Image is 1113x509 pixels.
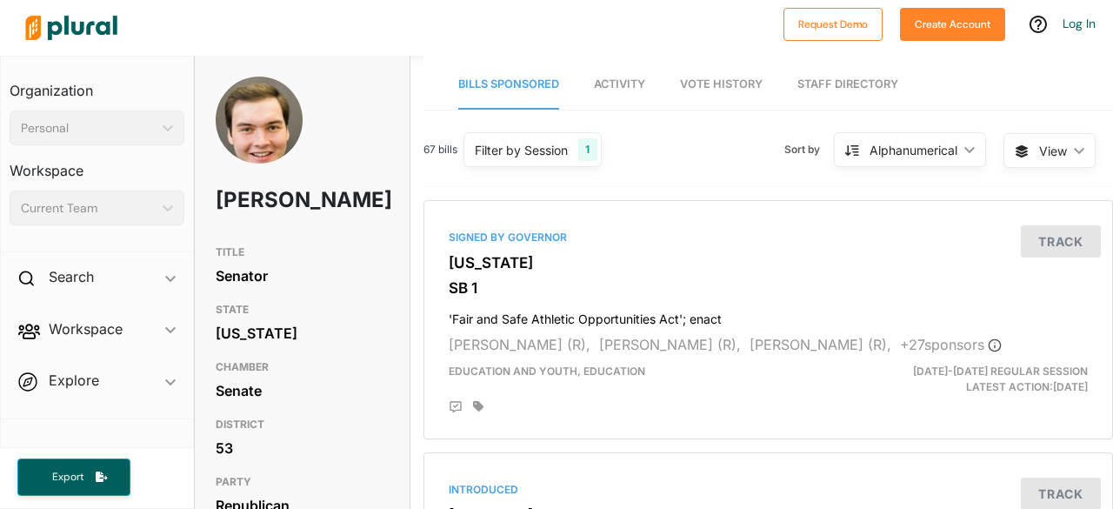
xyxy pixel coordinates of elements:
span: Vote History [680,77,763,90]
a: Log In [1063,16,1096,31]
span: View [1039,142,1067,160]
a: Activity [594,60,645,110]
button: Export [17,459,130,496]
span: + 27 sponsor s [900,336,1002,353]
span: [PERSON_NAME] (R), [599,336,741,353]
div: Filter by Session [475,141,568,159]
a: Request Demo [783,14,883,32]
h3: Organization [10,65,184,104]
div: [US_STATE] [216,320,389,346]
span: [PERSON_NAME] (R), [750,336,891,353]
img: Headshot of Colton Moore [216,77,303,207]
span: Education and Youth, Education [449,365,645,378]
h2: Search [49,267,94,286]
span: [PERSON_NAME] (R), [449,336,590,353]
button: Request Demo [783,8,883,41]
span: Sort by [784,142,834,157]
h3: TITLE [216,242,389,263]
a: Bills Sponsored [458,60,559,110]
h4: 'Fair and Safe Athletic Opportunities Act'; enact [449,304,1088,327]
div: Latest Action: [DATE] [879,364,1101,395]
div: Add Position Statement [449,400,463,414]
div: Add tags [473,400,483,412]
span: Activity [594,77,645,90]
h3: PARTY [216,472,389,492]
span: 67 bills [423,142,457,157]
div: Personal [21,119,156,137]
h1: [PERSON_NAME] [216,174,320,226]
button: Track [1021,225,1101,258]
div: Current Team [21,199,156,218]
h3: SB 1 [449,279,1088,297]
h3: DISTRICT [216,414,389,435]
span: Bills Sponsored [458,77,559,90]
div: Signed by Governor [449,230,1088,245]
button: Create Account [900,8,1005,41]
h3: STATE [216,299,389,320]
a: Staff Directory [797,60,898,110]
div: 1 [578,138,596,161]
a: Create Account [900,14,1005,32]
a: Vote History [680,60,763,110]
span: Export [40,470,96,485]
h3: [US_STATE] [449,254,1088,271]
h3: Workspace [10,145,184,184]
h3: CHAMBER [216,357,389,378]
div: Senate [216,378,389,404]
div: Introduced [449,482,1088,498]
span: [DATE]-[DATE] Regular Session [913,365,1088,378]
div: Alphanumerical [870,141,957,159]
div: Senator [216,263,389,289]
div: 53 [216,435,389,461]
